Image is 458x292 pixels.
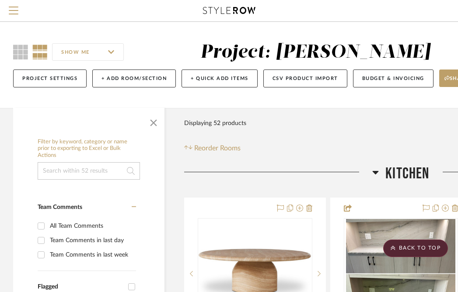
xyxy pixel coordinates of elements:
span: Reorder Rooms [194,143,241,153]
div: Flagged [38,283,124,291]
button: CSV Product Import [263,70,347,87]
div: Displaying 52 products [184,115,246,132]
h6: Filter by keyword, category or name prior to exporting to Excel or Bulk Actions [38,139,140,159]
input: Search within 52 results [38,162,140,180]
scroll-to-top-button: BACK TO TOP [383,240,448,257]
button: + Quick Add Items [182,70,258,87]
span: Kitchen [385,164,429,183]
div: All Team Comments [50,219,134,233]
div: Team Comments in last day [50,233,134,247]
button: Project Settings [13,70,87,87]
button: Close [145,112,162,130]
div: Project: [PERSON_NAME] [200,43,430,62]
button: Reorder Rooms [184,143,241,153]
span: Team Comments [38,204,82,210]
button: Budget & Invoicing [353,70,434,87]
div: Team Comments in last week [50,248,134,262]
button: + Add Room/Section [92,70,176,87]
